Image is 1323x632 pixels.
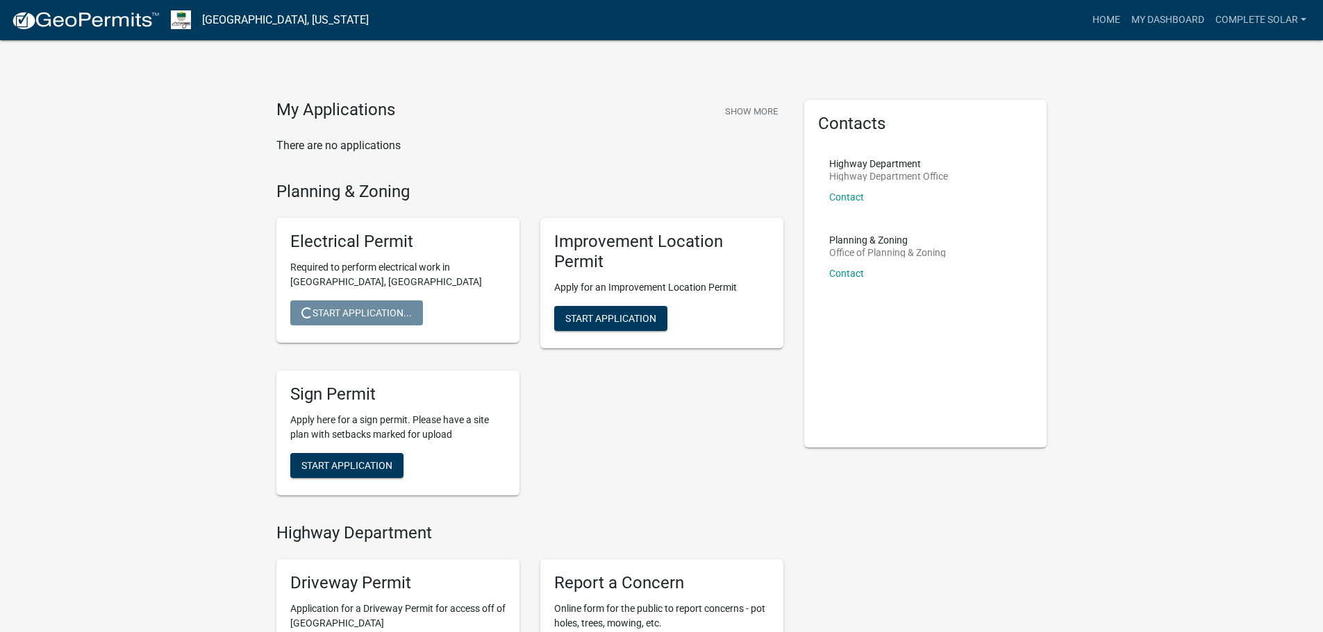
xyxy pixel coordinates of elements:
[290,260,506,289] p: Required to perform electrical work in [GEOGRAPHIC_DATA], [GEOGRAPHIC_DATA]
[554,573,769,593] h5: Report a Concern
[276,523,783,543] h4: Highway Department
[1210,7,1312,33] a: Complete Solar
[554,601,769,631] p: Online form for the public to report concerns - pot holes, trees, mowing, etc.
[276,100,395,121] h4: My Applications
[554,232,769,272] h5: Improvement Location Permit
[276,137,783,154] p: There are no applications
[829,248,946,257] p: Office of Planning & Zoning
[719,100,783,123] button: Show More
[829,171,948,181] p: Highway Department Office
[276,182,783,202] h4: Planning & Zoning
[290,413,506,442] p: Apply here for a sign permit. Please have a site plan with setbacks marked for upload
[1087,7,1126,33] a: Home
[171,10,191,29] img: Morgan County, Indiana
[829,235,946,245] p: Planning & Zoning
[290,601,506,631] p: Application for a Driveway Permit for access off of [GEOGRAPHIC_DATA]
[829,191,864,203] a: Contact
[202,8,369,32] a: [GEOGRAPHIC_DATA], [US_STATE]
[554,306,667,331] button: Start Application
[565,312,656,323] span: Start Application
[290,453,403,478] button: Start Application
[290,300,423,325] button: Start Application...
[290,573,506,593] h5: Driveway Permit
[301,459,392,470] span: Start Application
[290,232,506,252] h5: Electrical Permit
[829,268,864,279] a: Contact
[554,280,769,295] p: Apply for an Improvement Location Permit
[290,384,506,404] h5: Sign Permit
[301,307,412,318] span: Start Application...
[1126,7,1210,33] a: My Dashboard
[829,159,948,169] p: Highway Department
[818,114,1033,134] h5: Contacts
